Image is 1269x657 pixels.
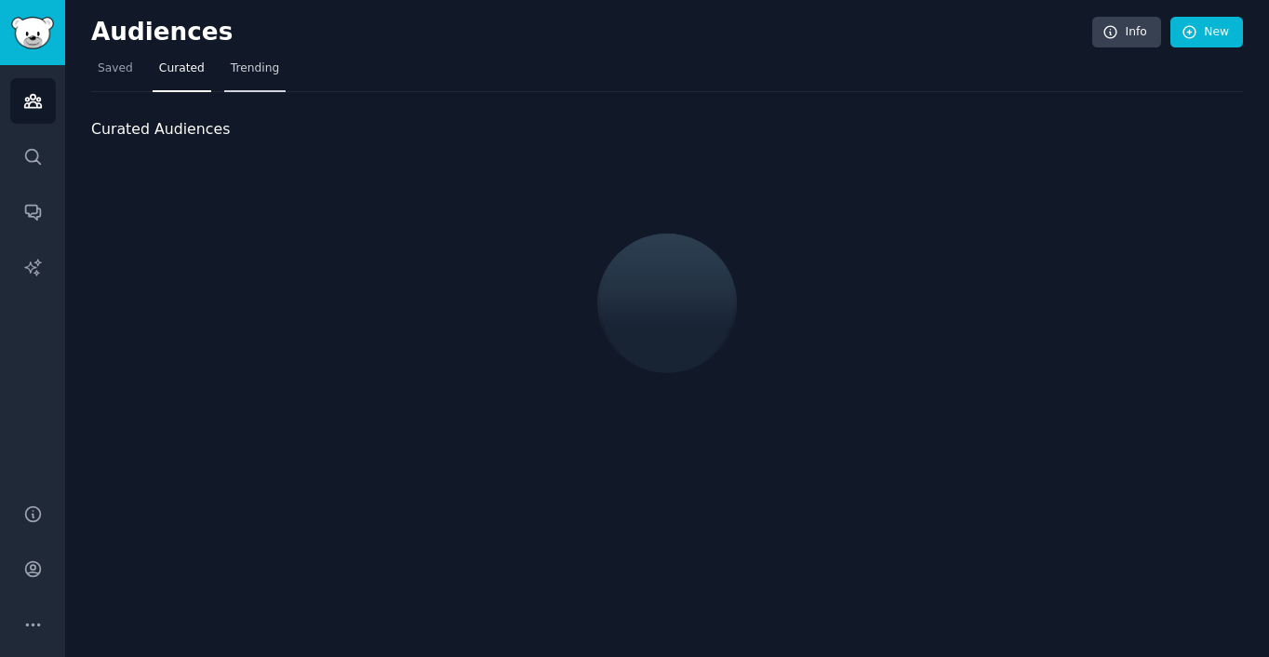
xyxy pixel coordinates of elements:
[98,60,133,77] span: Saved
[153,54,211,92] a: Curated
[11,17,54,49] img: GummySearch logo
[91,118,230,141] span: Curated Audiences
[1092,17,1161,48] a: Info
[1170,17,1243,48] a: New
[231,60,279,77] span: Trending
[91,18,1092,47] h2: Audiences
[159,60,205,77] span: Curated
[91,54,140,92] a: Saved
[224,54,286,92] a: Trending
